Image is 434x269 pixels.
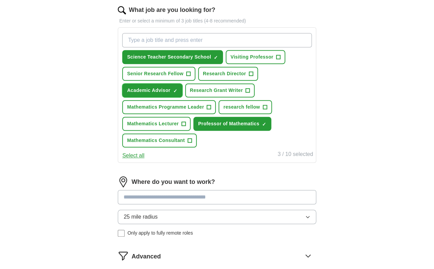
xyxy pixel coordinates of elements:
[214,55,218,60] span: ✓
[118,230,125,237] input: Only apply to fully remote roles
[118,176,129,187] img: location.png
[122,133,197,147] button: Mathematics Consultant
[203,70,246,77] span: Research Director
[129,5,215,15] label: What job are you looking for?
[122,100,216,114] button: Mathematics Programme Leader
[122,67,195,81] button: Senior Research Fellow
[122,33,311,47] input: Type a job title and press enter
[223,104,260,111] span: research fellow
[198,120,259,127] span: Professor of Mathematics
[127,120,179,127] span: Mathematics Lecturer
[122,83,182,97] button: Academic Advisor✓
[226,50,285,64] button: Visiting Professor
[122,152,144,160] button: Select all
[122,50,223,64] button: Science Teacher Secondary School✓
[278,150,313,160] div: 3 / 10 selected
[198,67,258,81] button: Research Director
[118,17,316,25] p: Enter or select a minimum of 3 job titles (4-8 recommended)
[185,83,255,97] button: Research Grant Writer
[173,88,177,94] span: ✓
[131,252,161,261] span: Advanced
[127,70,183,77] span: Senior Research Fellow
[193,117,271,131] button: Professor of Mathematics✓
[190,87,243,94] span: Research Grant Writer
[122,117,191,131] button: Mathematics Lecturer
[262,122,266,127] span: ✓
[118,210,316,224] button: 25 mile radius
[230,53,273,61] span: Visiting Professor
[118,6,126,14] img: search.png
[131,177,215,187] label: Where do you want to work?
[127,104,204,111] span: Mathematics Programme Leader
[127,87,170,94] span: Academic Advisor
[124,213,158,221] span: 25 mile radius
[219,100,272,114] button: research fellow
[127,53,211,61] span: Science Teacher Secondary School
[127,137,185,144] span: Mathematics Consultant
[118,250,129,261] img: filter
[127,230,193,237] span: Only apply to fully remote roles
